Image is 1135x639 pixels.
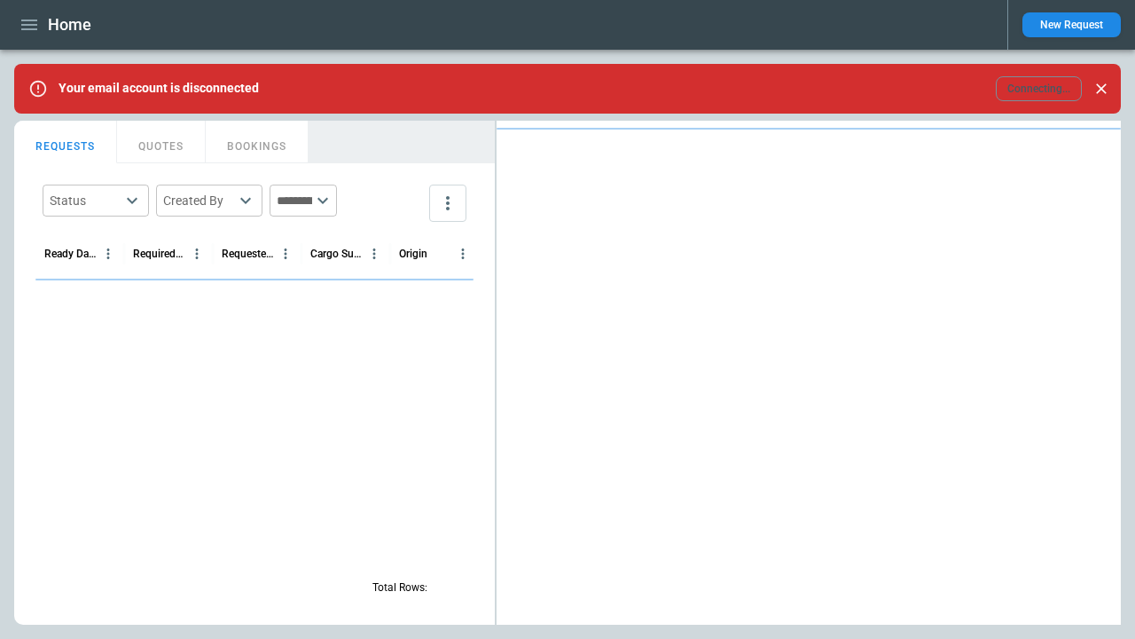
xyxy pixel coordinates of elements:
[185,242,208,265] button: Required Date & Time (UTC) column menu
[222,248,274,260] div: Requested Route
[1089,76,1114,101] button: Close
[399,248,427,260] div: Origin
[133,248,185,260] div: Required Date & Time (UTC)
[14,121,117,163] button: REQUESTS
[1089,69,1114,108] div: dismiss
[363,242,386,265] button: Cargo Summary column menu
[97,242,120,265] button: Ready Date & Time (UTC) column menu
[44,248,97,260] div: Ready Date & Time (UTC)
[59,81,259,96] p: Your email account is disconnected
[372,580,427,596] p: Total Rows:
[310,248,363,260] div: Cargo Summary
[163,192,234,209] div: Created By
[117,121,206,163] button: QUOTES
[274,242,297,265] button: Requested Route column menu
[429,185,466,222] button: more
[451,242,474,265] button: Origin column menu
[206,121,309,163] button: BOOKINGS
[48,14,91,35] h1: Home
[1022,12,1121,37] button: New Request
[50,192,121,209] div: Status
